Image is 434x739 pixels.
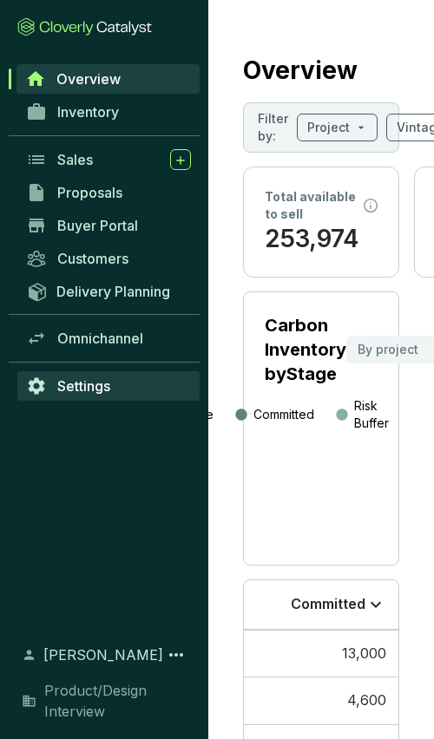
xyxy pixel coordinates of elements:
span: Buyer Portal [57,217,138,234]
p: 253,974 [265,223,378,256]
span: Customers [57,250,128,267]
span: Omnichannel [57,330,143,347]
span: Sales [57,151,93,168]
span: Inventory [57,103,119,121]
a: Customers [17,244,200,273]
a: Buyer Portal [17,211,200,240]
a: Sales [17,145,200,174]
span: Product/Design Interview [44,680,191,722]
a: Delivery Planning [17,277,200,305]
p: Carbon Inventory by Stage [265,313,346,386]
a: Inventory [17,97,200,127]
p: Total available to sell [265,188,360,223]
h2: Overview [243,52,358,88]
p: Committed [253,406,314,423]
div: By project [348,337,428,362]
p: Risk Buffer [354,397,389,432]
p: Committed [291,595,365,614]
span: Settings [57,377,110,395]
a: Settings [17,371,200,401]
span: Delivery Planning [56,283,170,300]
span: [PERSON_NAME] [43,644,163,665]
span: Proposals [57,184,122,201]
a: Overview [16,64,200,94]
a: Omnichannel [17,324,200,353]
span: Overview [56,70,121,88]
p: Filter by: [258,110,288,145]
a: Proposals [17,178,200,207]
